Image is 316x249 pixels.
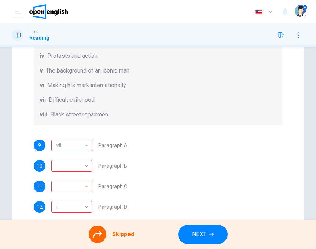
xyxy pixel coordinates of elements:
[47,52,98,60] span: Protests and action
[46,66,129,75] span: The background of an iconic man
[40,52,44,60] span: iv
[178,225,228,244] button: NEXT
[98,184,127,189] span: Paragraph C
[12,6,23,18] button: open mobile menu
[112,231,134,237] span: Skipped
[192,229,206,239] span: NEXT
[98,163,127,168] span: Paragraph B
[37,163,43,168] span: 10
[49,96,95,104] span: Difficult childhood
[40,96,46,104] span: vii
[47,81,126,90] span: Making his mark internationally
[98,143,128,148] span: Paragraph A
[98,204,127,209] span: Paragraph D
[29,30,38,35] span: IELTS
[37,204,43,209] span: 12
[38,143,41,148] span: 9
[40,81,44,90] span: vi
[29,4,68,19] img: OpenEnglish logo
[51,135,90,156] div: vii
[51,197,90,218] div: i
[295,5,306,17] img: Profile picture
[254,9,263,15] img: en
[40,110,47,119] span: viii
[50,110,108,119] span: Black street repairmen
[40,66,43,75] span: v
[29,35,49,41] h1: Reading
[37,184,43,189] span: 11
